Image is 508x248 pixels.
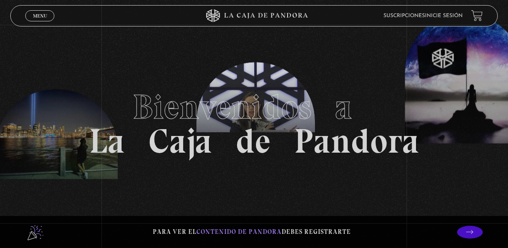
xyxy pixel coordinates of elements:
[33,13,47,18] span: Menu
[196,228,282,236] span: contenido de Pandora
[425,13,463,18] a: Inicie sesión
[153,226,351,238] p: Para ver el debes registrarte
[30,20,50,26] span: Cerrar
[89,90,419,158] h1: La Caja de Pandora
[133,86,376,127] span: Bienvenidos a
[471,10,483,21] a: View your shopping cart
[383,13,425,18] a: Suscripciones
